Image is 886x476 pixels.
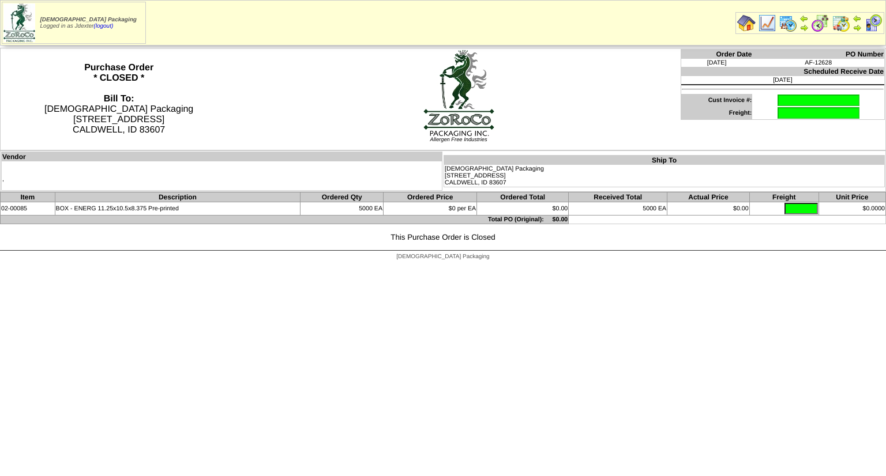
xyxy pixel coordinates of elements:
[681,94,752,107] td: Cust Invoice #:
[301,192,384,202] th: Ordered Qty
[799,23,809,32] img: arrowright.gif
[477,192,569,202] th: Ordered Total
[3,3,35,42] img: zoroco-logo-small.webp
[819,202,885,216] td: $0.0000
[737,14,756,32] img: home.gif
[811,14,829,32] img: calendarblend.gif
[681,76,884,84] td: [DATE]
[681,67,884,76] th: Scheduled Receive Date
[1,202,55,216] td: 02-00085
[1,192,55,202] th: Item
[569,202,667,216] td: 5000 EA
[44,94,193,135] span: [DEMOGRAPHIC_DATA] Packaging [STREET_ADDRESS] CALDWELL, ID 83607
[1,216,569,224] td: Total PO (Original): $0.00
[681,50,752,59] th: Order Date
[853,14,862,23] img: arrowleft.gif
[681,107,752,120] td: Freight:
[832,14,850,32] img: calendarinout.gif
[779,14,797,32] img: calendarprod.gif
[681,59,752,67] td: [DATE]
[819,192,885,202] th: Unit Price
[2,152,442,162] th: Vendor
[384,192,477,202] th: Ordered Price
[569,192,667,202] th: Received Total
[853,23,862,32] img: arrowright.gif
[444,165,885,187] td: [DEMOGRAPHIC_DATA] Packaging [STREET_ADDRESS] CALDWELL, ID 83607
[749,192,819,202] th: Freight
[667,192,749,202] th: Actual Price
[301,202,384,216] td: 5000 EA
[55,192,301,202] th: Description
[423,49,495,137] img: logoBig.jpg
[758,14,776,32] img: line_graph.gif
[2,161,442,191] td: ,
[396,254,489,260] span: [DEMOGRAPHIC_DATA] Packaging
[55,202,301,216] td: BOX - ENERG 11.25x10.5x8.375 Pre-printed
[40,17,137,29] span: Logged in as Jdexter
[104,94,134,104] strong: Bill To:
[93,23,113,29] a: (logout)
[384,202,477,216] td: $0 per EA
[752,59,884,67] td: AF-12628
[864,14,883,32] img: calendarcustomer.gif
[799,14,809,23] img: arrowleft.gif
[667,202,749,216] td: $0.00
[1,48,238,150] th: Purchase Order * CLOSED *
[40,17,137,23] span: [DEMOGRAPHIC_DATA] Packaging
[444,156,885,165] th: Ship To
[752,50,884,59] th: PO Number
[430,137,487,142] span: Allergen Free Industries
[477,202,569,216] td: $0.00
